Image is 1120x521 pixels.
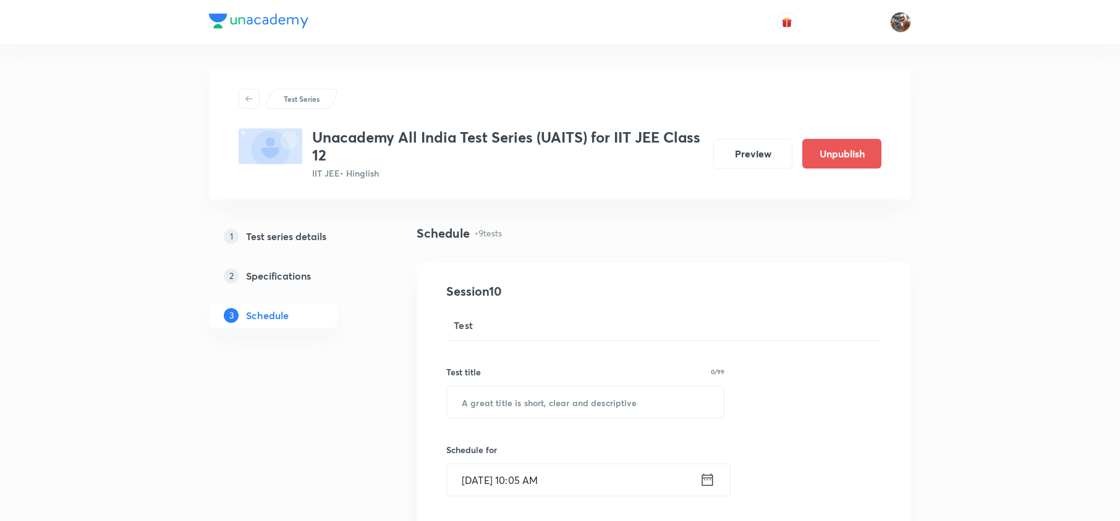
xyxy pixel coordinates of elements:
[209,14,308,28] img: Company Logo
[777,12,797,32] button: avatar
[446,365,481,378] h6: Test title
[447,386,724,418] input: A great title is short, clear and descriptive
[312,167,703,180] p: IIT JEE • Hinglish
[246,269,311,283] h5: Specifications
[475,227,502,240] p: • 9 tests
[454,318,473,333] span: Test
[224,229,239,244] p: 1
[209,264,377,288] a: 2Specifications
[209,14,308,31] a: Company Logo
[224,269,239,283] p: 2
[446,282,672,301] h4: Session 10
[284,93,320,104] p: Test Series
[890,12,911,33] img: ABHISHEK KUMAR
[209,224,377,249] a: 1Test series details
[713,139,792,169] button: Preview
[224,308,239,323] p: 3
[781,17,792,28] img: avatar
[312,128,703,164] h3: Unacademy All India Test Series (UAITS) for IIT JEE Class 12
[417,224,470,243] h4: Schedule
[711,369,724,375] p: 0/99
[446,443,724,456] h6: Schedule for
[802,139,881,169] button: Unpublish
[246,308,289,323] h5: Schedule
[239,128,302,164] img: fallback-thumbnail.png
[246,229,326,244] h5: Test series details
